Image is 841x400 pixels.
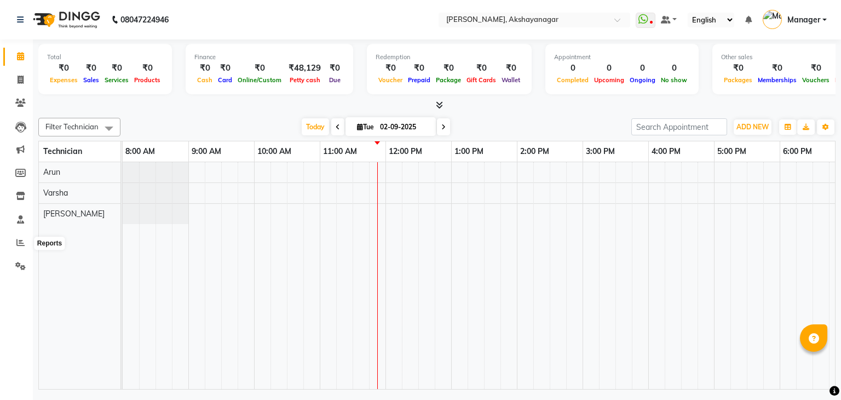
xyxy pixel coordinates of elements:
[34,237,65,250] div: Reports
[405,76,433,84] span: Prepaid
[45,122,99,131] span: Filter Technician
[591,76,627,84] span: Upcoming
[721,62,755,75] div: ₹0
[120,4,169,35] b: 08047224946
[326,76,343,84] span: Due
[649,144,683,159] a: 4:00 PM
[47,62,80,75] div: ₹0
[464,62,499,75] div: ₹0
[376,62,405,75] div: ₹0
[43,209,105,219] span: [PERSON_NAME]
[755,62,799,75] div: ₹0
[554,62,591,75] div: 0
[287,76,323,84] span: Petty cash
[795,356,830,389] iframe: chat widget
[464,76,499,84] span: Gift Cards
[43,146,82,156] span: Technician
[734,119,771,135] button: ADD NEW
[235,76,284,84] span: Online/Custom
[780,144,815,159] a: 6:00 PM
[80,76,102,84] span: Sales
[715,144,749,159] a: 5:00 PM
[194,62,215,75] div: ₹0
[80,62,102,75] div: ₹0
[433,62,464,75] div: ₹0
[376,53,523,62] div: Redemption
[499,76,523,84] span: Wallet
[28,4,103,35] img: logo
[658,62,690,75] div: 0
[721,76,755,84] span: Packages
[376,76,405,84] span: Voucher
[499,62,523,75] div: ₹0
[194,53,344,62] div: Finance
[736,123,769,131] span: ADD NEW
[452,144,486,159] a: 1:00 PM
[591,62,627,75] div: 0
[102,62,131,75] div: ₹0
[47,53,163,62] div: Total
[47,76,80,84] span: Expenses
[131,62,163,75] div: ₹0
[799,62,832,75] div: ₹0
[627,62,658,75] div: 0
[554,53,690,62] div: Appointment
[215,76,235,84] span: Card
[763,10,782,29] img: Manager
[405,62,433,75] div: ₹0
[517,144,552,159] a: 2:00 PM
[631,118,727,135] input: Search Appointment
[302,118,329,135] span: Today
[433,76,464,84] span: Package
[627,76,658,84] span: Ongoing
[354,123,377,131] span: Tue
[799,76,832,84] span: Vouchers
[189,144,224,159] a: 9:00 AM
[235,62,284,75] div: ₹0
[123,144,158,159] a: 8:00 AM
[43,167,60,177] span: Arun
[755,76,799,84] span: Memberships
[658,76,690,84] span: No show
[325,62,344,75] div: ₹0
[131,76,163,84] span: Products
[102,76,131,84] span: Services
[255,144,294,159] a: 10:00 AM
[787,14,820,26] span: Manager
[284,62,325,75] div: ₹48,129
[215,62,235,75] div: ₹0
[377,119,431,135] input: 2025-09-02
[583,144,618,159] a: 3:00 PM
[320,144,360,159] a: 11:00 AM
[194,76,215,84] span: Cash
[43,188,68,198] span: Varsha
[554,76,591,84] span: Completed
[386,144,425,159] a: 12:00 PM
